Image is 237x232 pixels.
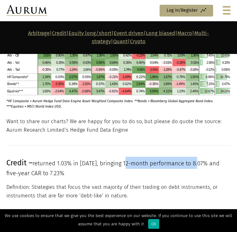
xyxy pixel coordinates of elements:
[130,38,146,44] a: Crypto
[6,95,219,109] p: *HF Composite = Aurum Hedge Fund Data Engine Asset Weighted Composite Index. **Bonds = Bloomberg ...
[6,158,32,167] span: Credit –
[146,30,175,36] a: Long biased
[6,160,219,177] span: returned 1.03% in [DATE], bringing 12-month performance to 8.07% and five-year CAR to 7.23%
[81,193,102,199] span: debt-like
[177,30,192,36] a: Macro
[6,117,231,134] p: Want to share our charts? We are happy for you to do so, but please do quote the source: Aurum Re...
[148,219,159,229] div: Ok
[114,30,144,36] a: Event driven
[28,30,209,44] strong: | | | | | | | |
[52,30,66,36] a: Credit
[28,30,50,36] a: Arbitrage
[6,208,231,216] p: (RV)
[160,5,213,17] a: Log in/Register
[167,8,197,13] span: Log in/Register
[113,38,128,44] a: Quant
[6,183,231,200] p: Definition: Strategies that focus the vast majority of their trading on debt instruments, or inst...
[68,30,111,36] a: Equity long/short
